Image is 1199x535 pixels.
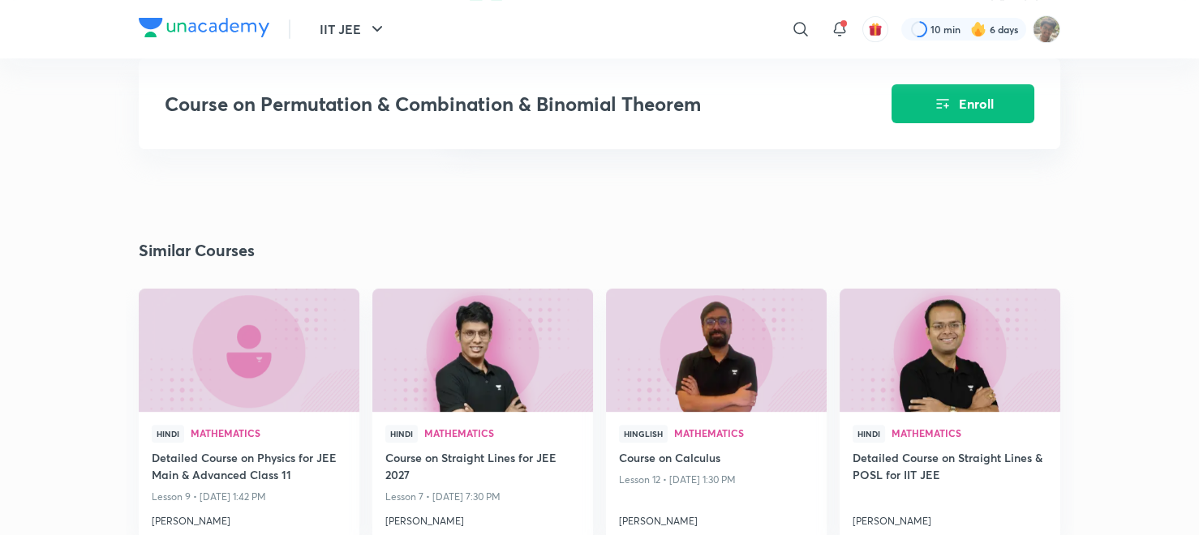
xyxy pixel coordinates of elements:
span: Hindi [152,425,184,443]
p: Lesson 7 • [DATE] 7:30 PM [385,486,580,507]
span: Hindi [385,425,418,443]
button: Enroll [892,84,1034,123]
a: Course on Calculus [619,449,814,469]
a: new-thumbnail [139,289,359,412]
a: Mathematics [674,428,814,439]
img: streak [970,21,986,37]
a: new-thumbnail [840,289,1060,412]
span: Hinglish [619,425,668,443]
a: [PERSON_NAME] [152,507,346,529]
a: Mathematics [191,428,346,439]
h2: Similar Courses [139,238,255,263]
a: new-thumbnail [606,289,827,412]
button: avatar [862,16,888,42]
img: new-thumbnail [136,288,361,413]
a: Mathematics [892,428,1047,439]
p: Lesson 9 • [DATE] 1:42 PM [152,486,346,507]
a: Detailed Course on Straight Lines & POSL for IIT JEE [853,449,1047,486]
a: [PERSON_NAME] [385,507,580,529]
img: new-thumbnail [604,288,828,413]
a: new-thumbnail [372,289,593,412]
a: Company Logo [139,18,269,41]
img: avatar [868,22,883,36]
span: Mathematics [892,428,1047,438]
a: Mathematics [424,428,580,439]
span: Mathematics [424,428,580,438]
a: [PERSON_NAME] [853,507,1047,529]
h3: Course on Permutation & Combination & Binomial Theorem [165,92,800,116]
span: Mathematics [191,428,346,438]
img: Shashwat Mathur [1033,15,1060,43]
p: Lesson 12 • [DATE] 1:30 PM [619,469,814,490]
img: Company Logo [139,18,269,37]
img: new-thumbnail [370,288,595,413]
button: IIT JEE [310,13,397,45]
a: [PERSON_NAME] [619,507,814,529]
a: Detailed Course on Physics for JEE Main & Advanced Class 11 [152,449,346,486]
a: Course on Straight Lines for JEE 2027 [385,449,580,486]
span: Mathematics [674,428,814,438]
img: new-thumbnail [837,288,1062,413]
span: Hindi [853,425,885,443]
